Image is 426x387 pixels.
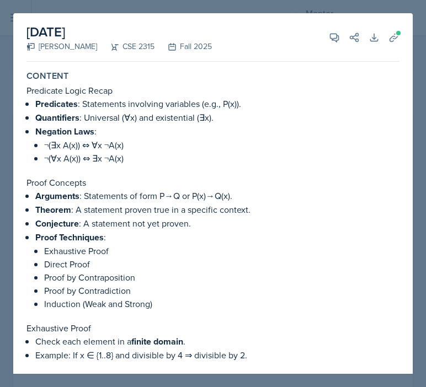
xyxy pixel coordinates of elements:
p: Proof by Contraposition [44,271,400,284]
p: : A statement not yet proven. [35,217,400,230]
strong: Conjecture [35,217,79,230]
p: : [35,125,400,138]
strong: Predicates [35,98,78,110]
p: Proof by Contradiction [44,284,400,297]
h2: [DATE] [26,22,212,42]
p: Exhaustive Proof [26,321,400,335]
p: Proof Concepts [26,176,400,189]
p: : [35,230,400,244]
p: Direct Proof [44,257,400,271]
p: Check each element in a . [35,335,400,348]
p: Induction (Weak and Strong) [44,297,400,310]
p: : A statement proven true in a specific context. [35,203,400,217]
div: CSE 2315 [97,41,155,52]
strong: Arguments [35,190,79,202]
strong: Proof Techniques [35,231,104,244]
strong: Quantifiers [35,111,79,124]
strong: finite domain [131,335,183,348]
p: Direct Proof [26,373,400,386]
p: Exhaustive Proof [44,244,400,257]
strong: Theorem [35,203,71,216]
div: [PERSON_NAME] [26,41,97,52]
p: ¬(∃x A(x)) ⇔ ∀x ¬A(x) [44,138,400,152]
strong: Negation Laws [35,125,94,138]
p: ¬(∀x A(x)) ⇔ ∃x ¬A(x) [44,152,400,165]
p: Example: If x ∈ {1..8} and divisible by 4 ⇒ divisible by 2. [35,348,400,362]
div: Fall 2025 [155,41,212,52]
p: : Statements involving variables (e.g., P(x)). [35,97,400,111]
p: : Universal (∀x) and existential (∃x). [35,111,400,125]
p: : Statements of form P→Q or P(x)→Q(x). [35,189,400,203]
p: Predicate Logic Recap [26,84,400,97]
label: Content [26,71,69,82]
